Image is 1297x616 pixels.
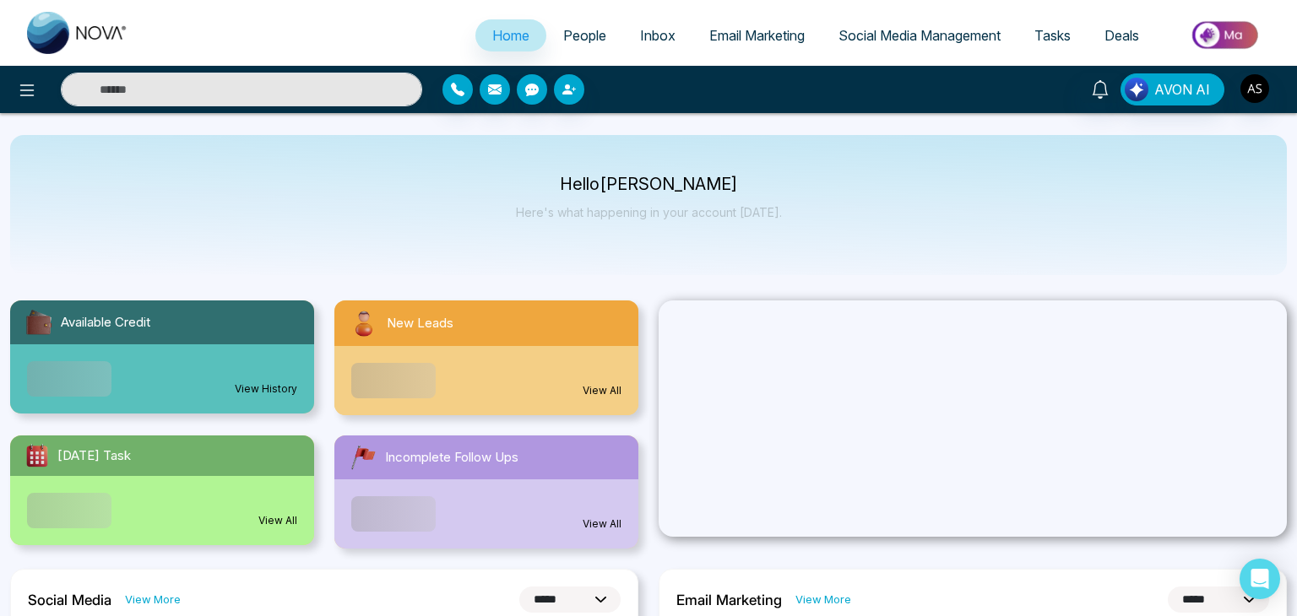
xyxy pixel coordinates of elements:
span: Available Credit [61,313,150,332]
div: Open Intercom Messenger [1240,559,1280,599]
span: New Leads [387,314,453,333]
a: View History [235,381,297,397]
h2: Email Marketing [676,592,782,608]
img: todayTask.svg [24,442,51,469]
a: New LeadsView All [324,300,648,415]
img: User Avatar [1240,74,1269,103]
span: People [563,27,606,44]
img: newLeads.svg [348,307,380,339]
img: followUps.svg [348,442,378,473]
a: View All [258,513,297,528]
span: Social Media Management [838,27,1001,44]
h2: Social Media [28,592,111,608]
a: View More [795,592,851,608]
img: Market-place.gif [1164,16,1287,54]
img: Nova CRM Logo [27,12,128,54]
a: Home [475,19,546,51]
span: Tasks [1034,27,1071,44]
p: Hello [PERSON_NAME] [516,177,782,192]
img: availableCredit.svg [24,307,54,338]
p: Here's what happening in your account [DATE]. [516,205,782,219]
span: Home [492,27,529,44]
a: View All [583,516,621,532]
a: Social Media Management [822,19,1018,51]
a: Tasks [1018,19,1088,51]
span: Incomplete Follow Ups [385,448,518,467]
a: Incomplete Follow UpsView All [324,435,648,548]
a: View All [583,383,621,398]
a: Deals [1088,19,1156,51]
a: View More [125,592,181,608]
button: AVON AI [1121,73,1224,105]
a: Email Marketing [692,19,822,51]
img: Lead Flow [1125,78,1148,101]
span: AVON AI [1154,79,1210,100]
a: People [546,19,623,51]
a: Inbox [623,19,692,51]
span: Deals [1104,27,1139,44]
span: Inbox [640,27,676,44]
span: Email Marketing [709,27,805,44]
span: [DATE] Task [57,446,131,466]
